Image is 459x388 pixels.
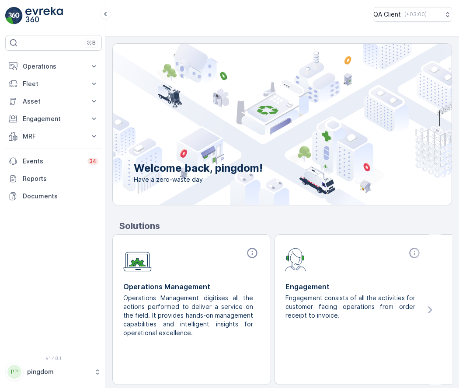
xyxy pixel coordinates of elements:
[23,97,84,106] p: Asset
[5,128,102,145] button: MRF
[23,114,84,123] p: Engagement
[87,39,96,46] p: ⌘B
[89,158,97,165] p: 34
[134,175,263,184] span: Have a zero-waste day
[25,7,63,24] img: logo_light-DOdMpM7g.png
[373,7,452,22] button: QA Client(+03:00)
[5,363,102,381] button: PPpingdom
[5,110,102,128] button: Engagement
[373,10,401,19] p: QA Client
[285,294,415,320] p: Engagement consists of all the activities for customer facing operations from order receipt to in...
[73,44,452,205] img: city illustration
[5,58,102,75] button: Operations
[285,247,306,271] img: module-icon
[5,170,102,187] a: Reports
[123,294,253,337] p: Operations Management digitises all the actions performed to deliver a service on the field. It p...
[5,75,102,93] button: Fleet
[123,247,152,272] img: module-icon
[5,7,23,24] img: logo
[27,367,90,376] p: pingdom
[5,356,102,361] span: v 1.48.1
[404,11,427,18] p: ( +03:00 )
[23,174,98,183] p: Reports
[123,281,260,292] p: Operations Management
[5,93,102,110] button: Asset
[23,80,84,88] p: Fleet
[23,157,82,166] p: Events
[5,187,102,205] a: Documents
[23,192,98,201] p: Documents
[5,152,102,170] a: Events34
[23,62,84,71] p: Operations
[119,219,452,232] p: Solutions
[23,132,84,141] p: MRF
[7,365,21,379] div: PP
[134,161,263,175] p: Welcome back, pingdom!
[285,281,422,292] p: Engagement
